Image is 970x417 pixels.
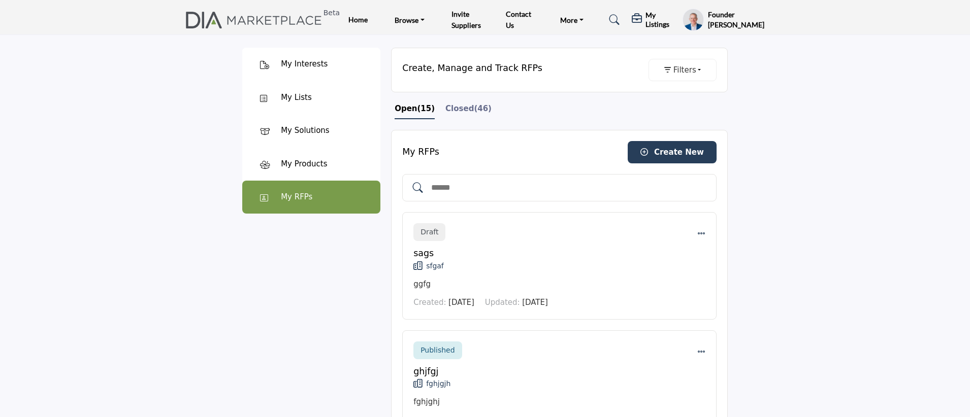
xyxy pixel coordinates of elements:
button: Show hide supplier dropdown [683,9,703,31]
a: Beta [186,12,328,28]
div: Filters [673,64,696,76]
a: Home [348,15,368,24]
p: fghjghj [413,396,705,408]
div: My Lists [281,92,312,103]
span: [DATE] [448,298,474,307]
div: My Listings [632,11,677,29]
h5: sags [413,248,705,259]
span: Open [395,104,417,113]
h5: My Listings [645,11,678,29]
h5: My RFPs [402,147,439,157]
h5: Create, Manage and Track RFPs [402,63,542,74]
a: Contact Us [506,10,531,29]
span: [DATE] [522,298,548,307]
a: Browse [384,11,435,29]
span: (46) [474,104,492,113]
a: RFP actions [697,341,705,359]
span: Published [421,346,455,354]
span: Created: [413,298,446,307]
h5: ghjfgj [413,366,705,377]
div: My RFPs [281,191,312,203]
span: (15) [417,104,435,113]
span: Draft [421,228,438,236]
div: My Products [281,158,327,170]
p: ggfg [413,279,705,290]
span: Closed [445,104,474,113]
div: My Solutions [281,125,330,136]
div: My Interests [281,58,328,70]
button: Filters [649,59,717,82]
a: Search [599,12,626,28]
span: Create New [654,148,704,157]
div: fghjgjh [426,378,450,389]
h6: Beta [324,9,340,17]
a: RFP actions [697,224,705,241]
button: Create New [628,141,717,164]
a: Invite Suppliers [451,10,481,29]
a: More [549,11,594,29]
img: site Logo [186,12,328,28]
div: sfgaf [426,261,444,271]
span: Updated: [485,298,520,307]
h5: Founder [PERSON_NAME] [708,10,785,29]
